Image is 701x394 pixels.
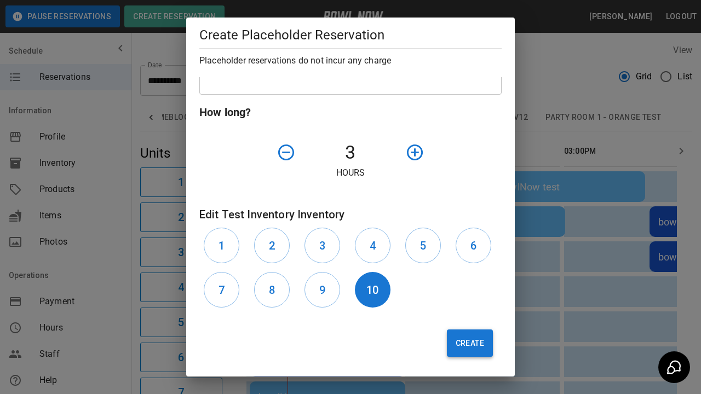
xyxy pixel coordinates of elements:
[199,103,502,121] h6: How long?
[300,141,401,164] h4: 3
[405,228,441,263] button: 5
[204,228,239,263] button: 1
[319,237,325,254] h6: 3
[370,237,376,254] h6: 4
[199,206,502,223] h6: Edit Test Inventory Inventory
[204,272,239,308] button: 7
[199,26,502,44] h5: Create Placeholder Reservation
[420,237,426,254] h6: 5
[219,281,225,299] h6: 7
[355,228,390,263] button: 4
[319,281,325,299] h6: 9
[199,53,502,68] h6: Placeholder reservations do not incur any charge
[254,228,290,263] button: 2
[254,272,290,308] button: 8
[304,272,340,308] button: 9
[447,329,493,357] button: Create
[269,281,275,299] h6: 8
[470,237,476,254] h6: 6
[269,237,275,254] h6: 2
[199,166,502,179] p: Hours
[366,281,378,299] h6: 10
[456,228,491,263] button: 6
[304,228,340,263] button: 3
[355,272,390,308] button: 10
[219,237,225,254] h6: 1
